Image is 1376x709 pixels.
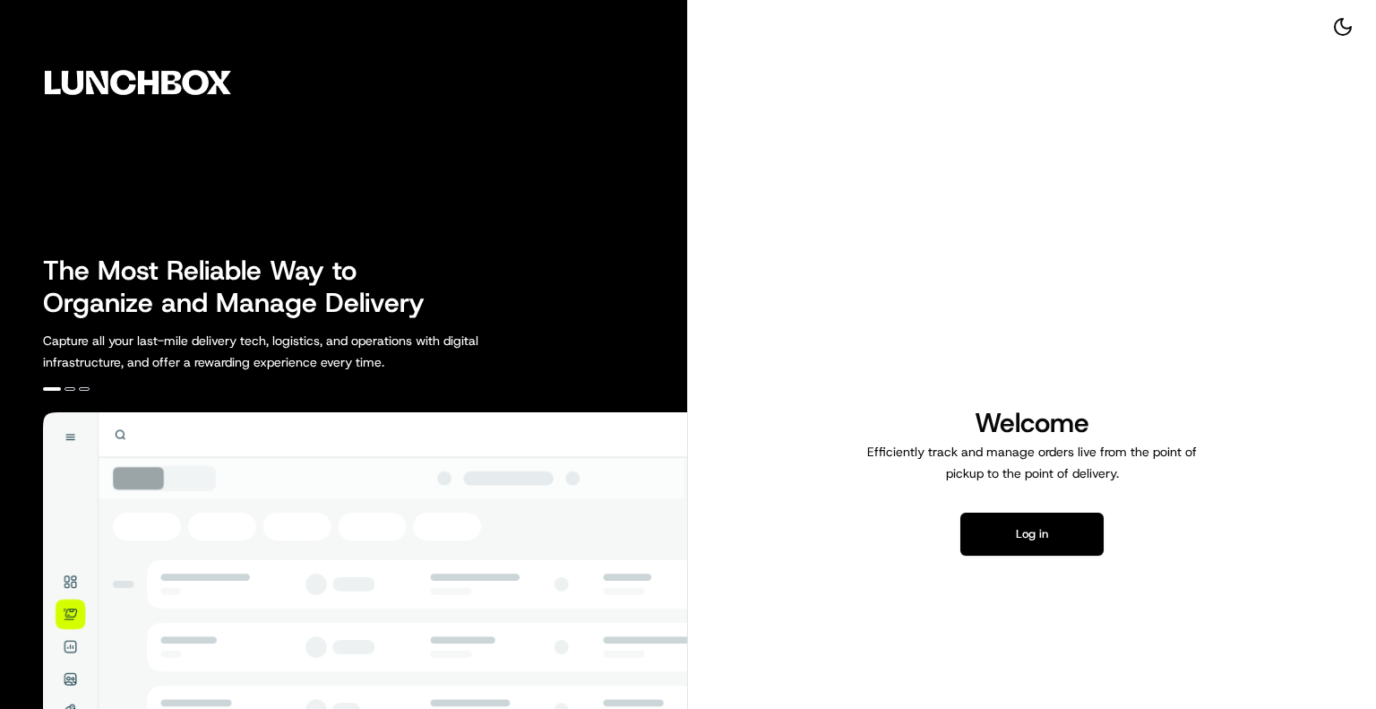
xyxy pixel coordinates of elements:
[11,11,265,154] img: Company Logo
[860,405,1204,441] h1: Welcome
[960,513,1104,556] button: Log in
[860,441,1204,484] p: Efficiently track and manage orders live from the point of pickup to the point of delivery.
[43,255,444,319] h2: The Most Reliable Way to Organize and Manage Delivery
[43,330,559,373] p: Capture all your last-mile delivery tech, logistics, and operations with digital infrastructure, ...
